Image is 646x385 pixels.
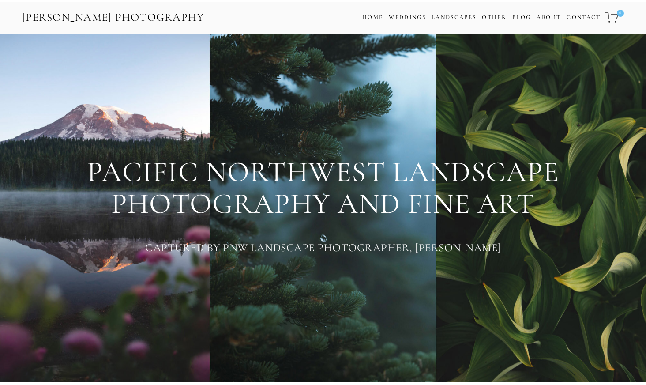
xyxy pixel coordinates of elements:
h3: Captured By PNW Landscape Photographer, [PERSON_NAME] [22,239,624,257]
a: 0 items in cart [604,7,625,28]
a: Contact [567,11,601,24]
a: Home [362,11,383,24]
a: Blog [512,11,531,24]
a: About [537,11,561,24]
a: Other [482,14,507,21]
span: 0 [617,10,624,17]
h1: PACIFIC NORTHWEST LANDSCAPE PHOTOGRAPHY AND FINE ART [22,156,624,219]
a: Weddings [389,14,426,21]
a: [PERSON_NAME] Photography [21,8,205,27]
a: Landscapes [432,14,476,21]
